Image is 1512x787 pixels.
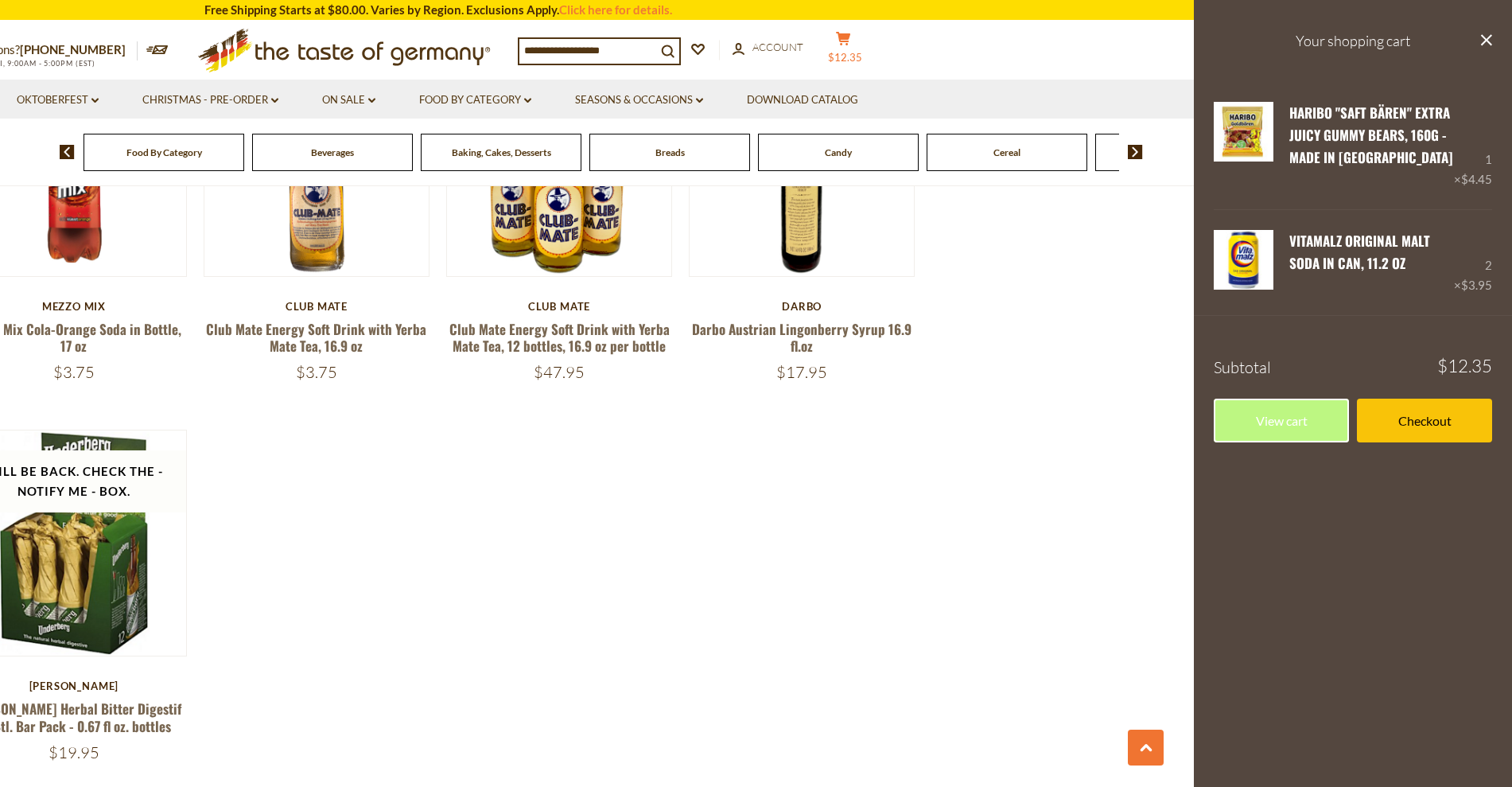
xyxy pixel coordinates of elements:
div: Club Mate [446,300,673,313]
a: Christmas - PRE-ORDER [142,92,278,109]
span: $4.45 [1461,172,1492,186]
span: $12.35 [1437,357,1492,375]
a: Beverages [311,146,354,158]
span: $3.75 [53,362,95,382]
img: previous arrow [60,145,75,159]
span: Subtotal [1214,357,1271,377]
span: $3.95 [1461,278,1492,292]
a: Seasons & Occasions [575,92,703,109]
a: Breads [655,146,685,158]
a: Club Mate Energy Soft Drink with Yerba Mate Tea, 12 bottles, 16.9 oz per bottle [449,319,670,356]
a: Checkout [1357,399,1492,442]
a: Haribo "Saft Bären" Extra Juicy Gummy Bears, 160g - Made in [GEOGRAPHIC_DATA] [1289,103,1453,168]
a: Cereal [993,146,1020,158]
div: 2 × [1454,230,1492,295]
button: $12.35 [820,31,868,71]
a: Download Catalog [747,92,858,109]
a: Click here for details. [559,2,672,17]
span: $12.35 [828,51,862,64]
img: Haribo Saft Baren Extra Juicy [1214,102,1273,162]
span: $47.95 [534,362,585,382]
a: View cart [1214,399,1349,442]
a: Darbo Austrian Lingonberry Syrup 16.9 fl.oz [692,319,911,356]
a: Account [733,39,803,56]
div: 1 × [1454,102,1492,190]
a: Candy [825,146,852,158]
a: Oktoberfest [17,92,99,109]
a: Vitamalz Original Malt Soda in Can, 11.2 oz [1214,230,1273,295]
a: Food By Category [419,92,531,109]
div: Darbo [689,300,915,313]
img: next arrow [1128,145,1143,159]
a: Vitamalz Original Malt Soda in Can, 11.2 oz [1289,231,1430,273]
div: Club Mate [204,300,430,313]
a: Baking, Cakes, Desserts [452,146,551,158]
a: Food By Category [126,146,202,158]
span: $19.95 [49,742,99,762]
a: Club Mate Energy Soft Drink with Yerba Mate Tea, 16.9 oz [206,319,426,356]
a: On Sale [322,92,375,109]
a: Haribo Saft Baren Extra Juicy [1214,102,1273,190]
span: Account [752,41,803,53]
a: [PHONE_NUMBER] [20,42,126,56]
span: $17.95 [776,362,827,382]
span: $3.75 [296,362,337,382]
img: Vitamalz Original Malt Soda in Can, 11.2 oz [1214,230,1273,290]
